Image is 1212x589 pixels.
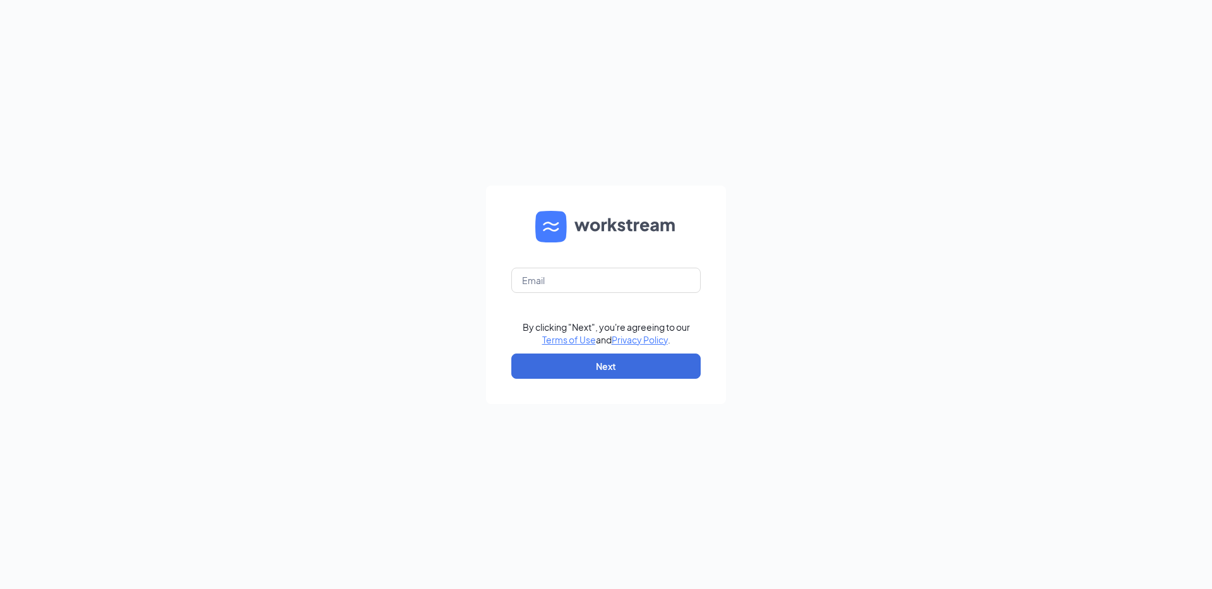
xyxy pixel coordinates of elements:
a: Privacy Policy [612,334,668,345]
a: Terms of Use [542,334,596,345]
button: Next [511,354,701,379]
input: Email [511,268,701,293]
div: By clicking "Next", you're agreeing to our and . [523,321,690,346]
img: WS logo and Workstream text [535,211,677,242]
